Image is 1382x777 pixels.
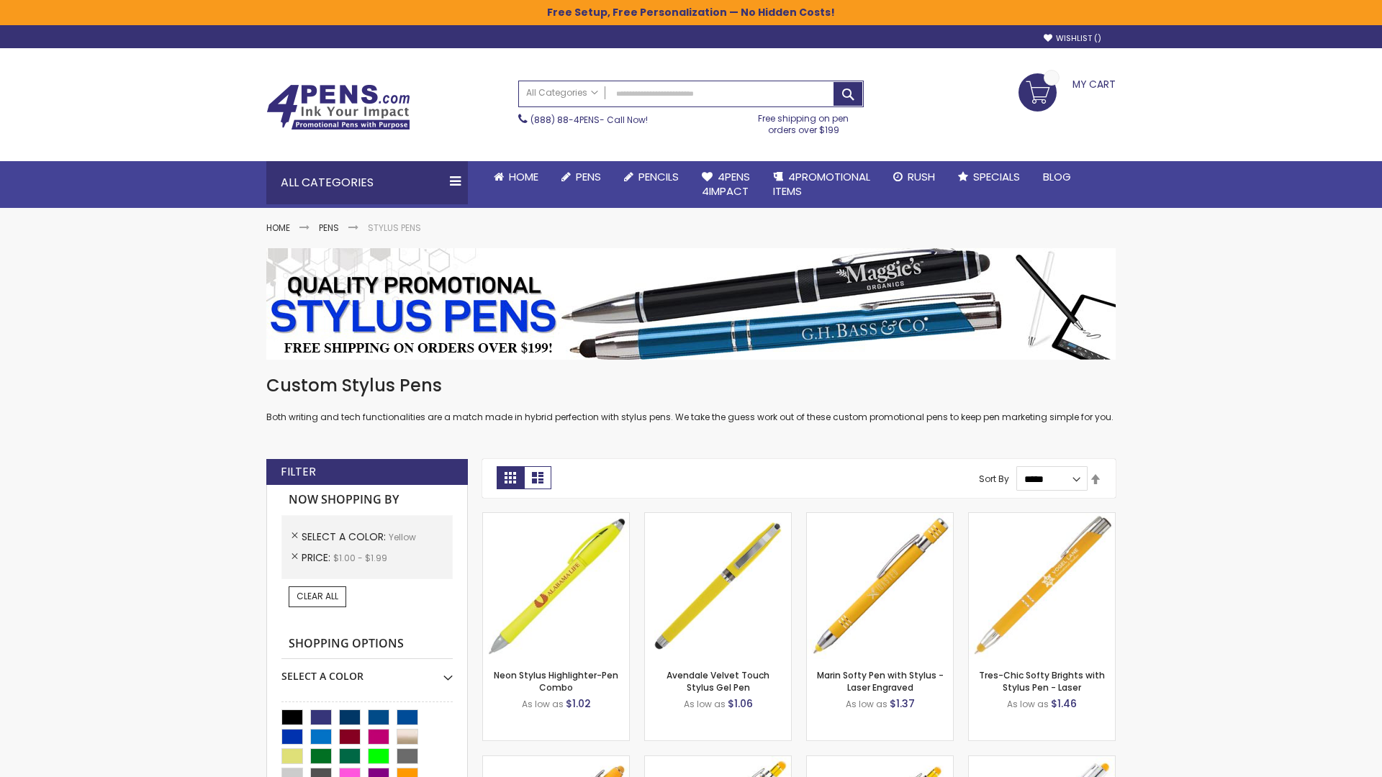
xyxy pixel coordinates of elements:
[530,114,600,126] a: (888) 88-4PENS
[807,513,953,659] img: Marin Softy Pen with Stylus - Laser Engraved-Yellow
[566,696,591,711] span: $1.02
[846,698,888,710] span: As low as
[817,669,944,693] a: Marin Softy Pen with Stylus - Laser Engraved
[667,669,769,693] a: Avendale Velvet Touch Stylus Gel Pen
[979,669,1105,693] a: Tres-Chic Softy Brights with Stylus Pen - Laser
[319,222,339,234] a: Pens
[973,169,1020,184] span: Specials
[807,512,953,524] a: Marin Softy Pen with Stylus - Laser Engraved-Yellow
[1007,698,1049,710] span: As low as
[947,161,1031,193] a: Specials
[522,698,564,710] span: As low as
[576,169,601,184] span: Pens
[773,169,870,199] span: 4PROMOTIONAL ITEMS
[482,161,550,193] a: Home
[368,222,421,234] strong: Stylus Pens
[969,512,1115,524] a: Tres-Chic Softy Brights with Stylus Pen - Laser-Yellow
[728,696,753,711] span: $1.06
[266,161,468,204] div: All Categories
[519,81,605,105] a: All Categories
[483,755,629,768] a: Ellipse Softy Brights with Stylus Pen - Laser-Yellow
[483,512,629,524] a: Neon Stylus Highlighter-Pen Combo-Yellow
[1043,169,1071,184] span: Blog
[289,586,346,606] a: Clear All
[690,161,762,208] a: 4Pens4impact
[266,222,290,234] a: Home
[281,464,316,480] strong: Filter
[266,84,410,130] img: 4Pens Custom Pens and Promotional Products
[762,161,882,208] a: 4PROMOTIONALITEMS
[281,659,453,683] div: Select A Color
[494,669,618,693] a: Neon Stylus Highlighter-Pen Combo
[969,513,1115,659] img: Tres-Chic Softy Brights with Stylus Pen - Laser-Yellow
[1044,33,1101,44] a: Wishlist
[908,169,935,184] span: Rush
[389,531,416,543] span: Yellow
[645,512,791,524] a: Avendale Velvet Touch Stylus Gel Pen-Yellow
[333,552,387,564] span: $1.00 - $1.99
[645,513,791,659] img: Avendale Velvet Touch Stylus Gel Pen-Yellow
[302,550,333,565] span: Price
[1051,696,1077,711] span: $1.46
[509,169,538,184] span: Home
[550,161,613,193] a: Pens
[744,107,864,136] div: Free shipping on pen orders over $199
[302,530,389,544] span: Select A Color
[526,87,598,99] span: All Categories
[684,698,726,710] span: As low as
[530,114,648,126] span: - Call Now!
[266,374,1116,397] h1: Custom Stylus Pens
[483,513,629,659] img: Neon Stylus Highlighter-Pen Combo-Yellow
[497,466,524,489] strong: Grid
[882,161,947,193] a: Rush
[969,755,1115,768] a: Tres-Chic Softy with Stylus Top Pen - ColorJet-Yellow
[890,696,915,711] span: $1.37
[645,755,791,768] a: Phoenix Softy Brights with Stylus Pen - Laser-Yellow
[638,169,679,184] span: Pencils
[807,755,953,768] a: Phoenix Softy Brights Gel with Stylus Pen - Laser-Yellow
[297,590,338,602] span: Clear All
[979,473,1009,485] label: Sort By
[281,629,453,660] strong: Shopping Options
[702,169,750,199] span: 4Pens 4impact
[266,248,1116,360] img: Stylus Pens
[266,374,1116,424] div: Both writing and tech functionalities are a match made in hybrid perfection with stylus pens. We ...
[281,485,453,515] strong: Now Shopping by
[1031,161,1083,193] a: Blog
[613,161,690,193] a: Pencils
